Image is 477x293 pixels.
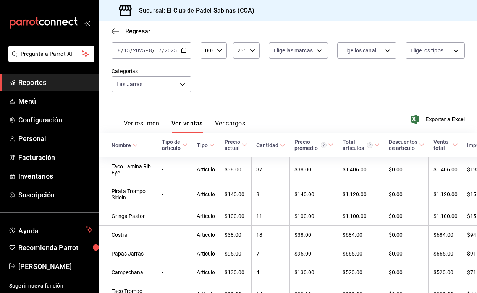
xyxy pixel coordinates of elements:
td: $665.00 [429,244,462,263]
span: Descuentos de artículo [389,139,424,151]
td: $140.00 [290,182,338,207]
button: Regresar [112,28,150,35]
span: - [146,47,148,54]
div: Nombre [112,142,131,148]
a: Pregunta a Parrot AI [5,55,94,63]
span: / [130,47,133,54]
td: $1,100.00 [429,207,462,226]
td: $684.00 [429,226,462,244]
button: Ver cargos [215,120,246,133]
td: $100.00 [220,207,252,226]
button: Ver resumen [124,120,159,133]
div: Precio actual [225,139,240,151]
td: $1,406.00 [429,157,462,182]
td: $1,120.00 [338,182,384,207]
td: $0.00 [384,263,429,282]
span: Las Jarras [116,80,142,88]
span: / [121,47,123,54]
td: $0.00 [384,226,429,244]
td: Artículo [192,182,220,207]
span: Configuración [18,115,93,125]
input: -- [149,47,152,54]
span: Suscripción [18,190,93,200]
svg: El total artículos considera cambios de precios en los artículos así como costos adicionales por ... [367,142,373,148]
td: - [157,263,192,282]
span: Tipo [197,142,215,148]
td: Taco Lamina Rib Eye [99,157,157,182]
td: $140.00 [220,182,252,207]
td: $0.00 [384,244,429,263]
div: navigation tabs [124,120,245,133]
span: [PERSON_NAME] [18,261,93,272]
td: - [157,182,192,207]
div: Tipo [197,142,208,148]
svg: Precio promedio = Total artículos / cantidad [321,142,327,148]
td: $130.00 [290,263,338,282]
td: $684.00 [338,226,384,244]
button: open_drawer_menu [84,20,90,26]
span: Menú [18,96,93,106]
button: Pregunta a Parrot AI [8,46,94,62]
span: Precio actual [225,139,247,151]
input: ---- [164,47,177,54]
td: $38.00 [290,157,338,182]
td: Papas Jarras [99,244,157,263]
span: Facturación [18,152,93,163]
label: Categorías [112,68,191,74]
span: Regresar [125,28,150,35]
div: Descuentos de artículo [389,139,417,151]
td: Pirata Trompo Sirloin [99,182,157,207]
td: 11 [252,207,290,226]
span: / [162,47,164,54]
td: $665.00 [338,244,384,263]
span: Reportes [18,77,93,88]
td: Artículo [192,226,220,244]
span: Personal [18,133,93,144]
td: $0.00 [384,182,429,207]
input: -- [155,47,162,54]
button: Ver ventas [171,120,203,133]
span: Exportar a Excel [412,115,465,124]
span: Elige las marcas [274,47,313,54]
td: $1,100.00 [338,207,384,226]
span: Nombre [112,142,138,148]
span: Tipo de artículo [162,139,188,151]
div: Total artículos [343,139,373,151]
td: $520.00 [429,263,462,282]
span: Elige los tipos de orden [411,47,451,54]
td: 4 [252,263,290,282]
td: - [157,244,192,263]
td: - [157,207,192,226]
span: Cantidad [256,142,285,148]
td: Artículo [192,244,220,263]
div: Precio promedio [294,139,327,151]
td: Campechana [99,263,157,282]
div: Cantidad [256,142,278,148]
td: $95.00 [290,244,338,263]
td: $1,120.00 [429,182,462,207]
td: 8 [252,182,290,207]
td: $38.00 [220,226,252,244]
span: Venta total [433,139,458,151]
td: Costra [99,226,157,244]
span: Pregunta a Parrot AI [21,50,82,58]
td: Artículo [192,207,220,226]
div: Tipo de artículo [162,139,181,151]
span: Total artículos [343,139,380,151]
td: $0.00 [384,157,429,182]
div: Venta total [433,139,451,151]
td: $1,406.00 [338,157,384,182]
td: Artículo [192,157,220,182]
td: $38.00 [220,157,252,182]
input: ---- [133,47,146,54]
td: 37 [252,157,290,182]
input: -- [123,47,130,54]
span: Inventarios [18,171,93,181]
td: - [157,226,192,244]
span: Elige los canales de venta [342,47,382,54]
td: $95.00 [220,244,252,263]
td: $0.00 [384,207,429,226]
td: Artículo [192,263,220,282]
td: - [157,157,192,182]
td: $520.00 [338,263,384,282]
